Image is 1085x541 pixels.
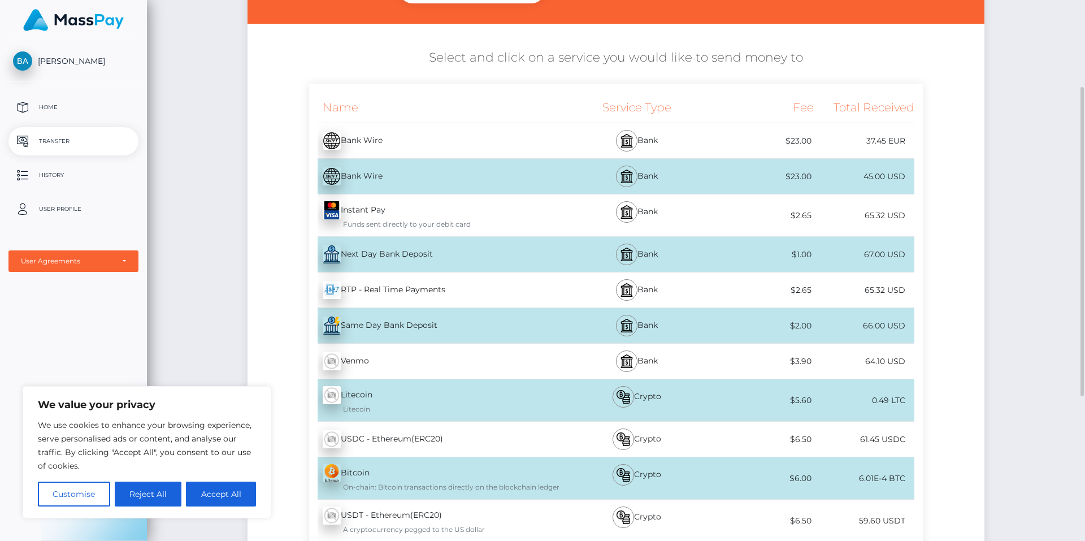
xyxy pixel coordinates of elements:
div: Bank [561,237,713,272]
div: A cryptocurrency pegged to the US dollar [323,525,561,535]
div: $6.50 [713,427,814,452]
img: uObGLS8Ltq9ceZQwppFW9RMbi2NbuedY4gAAAABJRU5ErkJggg== [323,317,341,335]
div: 6.01E-4 BTC [814,466,915,491]
div: $5.60 [713,388,814,413]
div: Bank [561,194,713,236]
img: bank.svg [620,354,633,368]
div: 66.00 USD [814,313,915,339]
div: Litecoin [309,379,561,421]
div: We value your privacy [23,386,271,518]
div: 67.00 USD [814,242,915,267]
div: Fee [713,92,814,123]
img: wMhJQYtZFAryAAAAABJRU5ErkJggg== [323,352,341,370]
div: 45.00 USD [814,164,915,189]
div: Bank Wire [309,161,561,192]
div: $23.00 [713,128,814,154]
p: History [13,167,134,184]
div: $3.90 [713,349,814,374]
a: History [8,161,138,189]
button: Reject All [115,482,182,507]
div: 64.10 USD [814,349,915,374]
img: bank.svg [620,170,633,183]
p: We use cookies to enhance your browsing experience, serve personalised ads or content, and analys... [38,418,256,473]
div: Name [309,92,561,123]
div: RTP - Real Time Payments [309,274,561,306]
span: [PERSON_NAME] [8,56,138,66]
div: $23.00 [713,164,814,189]
button: User Agreements [8,250,138,272]
div: $6.00 [713,466,814,491]
img: bitcoin.svg [617,432,630,446]
div: Crypto [561,457,713,499]
div: Bank [561,308,713,343]
h5: Select and click on a service you would like to send money to [256,49,975,67]
img: bank.svg [620,134,633,148]
div: Instant Pay [309,194,561,236]
img: bitcoin.svg [617,510,630,524]
div: Bank [561,272,713,308]
img: QwWugUCNyICDhMjofT14yaqUfddCM6mkz1jyhlzQJMfnoYLnQKBG4sBBx5acn+Idg5zKpHvf4PMFFwNoJ2cDAAAAAASUVORK5... [323,201,341,219]
p: User Profile [13,201,134,218]
img: wMhJQYtZFAryAAAAABJRU5ErkJggg== [323,430,341,448]
img: zxlM9hkiQ1iKKYMjuOruv9zc3NfAFPM+lQmnX+Hwj+0b3s+QqDAAAAAElFTkSuQmCC [323,464,341,482]
div: USDC - Ethereum(ERC20) [309,423,561,455]
div: 59.60 USDT [814,508,915,534]
img: wMhJQYtZFAryAAAAABJRU5ErkJggg== [323,507,341,525]
div: 0.49 LTC [814,388,915,413]
div: $2.00 [713,313,814,339]
div: 61.45 USDC [814,427,915,452]
div: Litecoin [323,404,561,414]
div: $2.65 [713,203,814,228]
div: $2.65 [713,278,814,303]
div: Bank [561,123,713,158]
img: 8MxdlsaCuGbAAAAAElFTkSuQmCC [323,245,341,263]
img: wMhJQYtZFAryAAAAABJRU5ErkJggg== [323,386,341,404]
img: bitcoin.svg [617,468,630,482]
div: $6.50 [713,508,814,534]
div: Bitcoin [309,457,561,499]
img: bank.svg [620,319,633,332]
div: Total Received [814,92,915,123]
button: Customise [38,482,110,507]
img: bank.svg [620,205,633,219]
div: Next Day Bank Deposit [309,239,561,270]
a: Home [8,93,138,122]
div: Crypto [561,379,713,421]
div: On-chain: Bitcoin transactions directly on the blockchain ledger [323,482,561,492]
div: 65.32 USD [814,278,915,303]
div: 65.32 USD [814,203,915,228]
img: bank.svg [620,248,633,261]
img: wcGC+PCrrIMMAAAAABJRU5ErkJggg== [323,281,341,299]
a: User Profile [8,195,138,223]
img: MassPay [23,9,124,31]
div: Bank Wire [309,125,561,157]
p: Transfer [13,133,134,150]
div: Service Type [561,92,713,123]
img: E16AAAAAElFTkSuQmCC [323,132,341,150]
div: Bank [561,344,713,379]
div: Funds sent directly to your debit card [323,219,561,230]
a: Transfer [8,127,138,155]
img: bank.svg [620,283,633,297]
button: Accept All [186,482,256,507]
p: Home [13,99,134,116]
div: User Agreements [21,257,114,266]
div: Bank [561,159,713,194]
div: Same Day Bank Deposit [309,310,561,341]
div: Venmo [309,345,561,377]
img: bitcoin.svg [617,390,630,404]
div: $1.00 [713,242,814,267]
div: Crypto [561,422,713,457]
p: We value your privacy [38,398,256,412]
div: 37.45 EUR [814,128,915,154]
img: E16AAAAAElFTkSuQmCC [323,167,341,185]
